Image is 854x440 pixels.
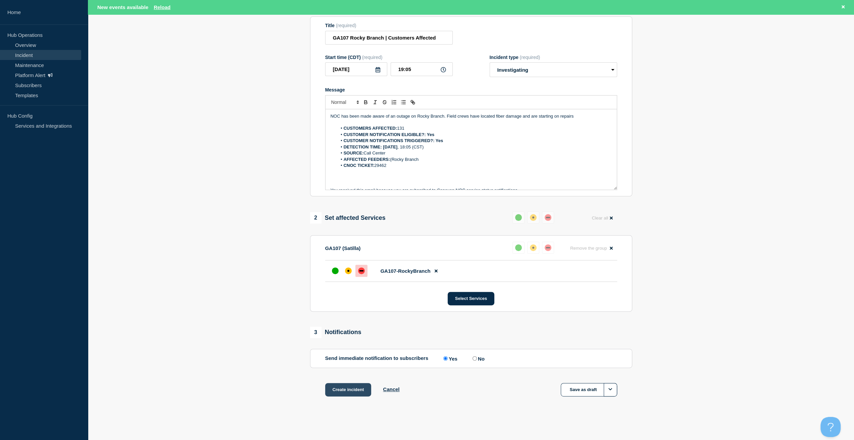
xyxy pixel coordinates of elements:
span: (required) [520,55,540,60]
div: Title [325,23,453,28]
button: Toggle strikethrough text [380,98,389,106]
button: Clear all [588,211,617,225]
button: Cancel [383,386,399,392]
button: up [512,211,524,224]
div: affected [530,244,537,251]
span: (required) [362,55,383,60]
div: up [515,244,522,251]
strong: CUSTOMER NOTIFICATIONS TRIGGERED?: Yes [344,138,443,143]
div: down [545,214,551,221]
div: Set affected Services [310,212,386,224]
input: HH:MM [391,62,453,76]
input: No [472,356,477,361]
div: Start time (CDT) [325,55,453,60]
button: down [542,242,554,254]
label: No [471,355,485,362]
div: up [515,214,522,221]
button: Toggle bulleted list [399,98,408,106]
strong: AFFECTED FEEDERS: [344,157,390,162]
span: Remove the group [570,246,607,251]
div: down [358,267,365,274]
button: Select Services [448,292,494,305]
span: 3 [310,327,321,338]
p: Send immediate notification to subscribers [325,355,429,362]
div: Send immediate notification to subscribers [325,355,617,362]
button: affected [527,242,539,254]
div: Incident type [490,55,617,60]
button: Toggle ordered list [389,98,399,106]
p: You received this email because you are subscribed to Conexon NOC service status notifications. [331,187,612,193]
li: 131 [337,125,612,131]
span: New events available [97,4,148,10]
li: Call Center [337,150,612,156]
button: affected [527,211,539,224]
strong: CNOC TICKET: [344,163,374,168]
select: Incident type [490,62,617,77]
button: Toggle link [408,98,417,106]
label: Yes [442,355,457,362]
input: Yes [443,356,448,361]
div: down [545,244,551,251]
button: Create incident [325,383,371,396]
strong: CUSTOMERS AFFECTED: [344,126,397,131]
span: 2 [310,212,321,224]
div: Notifications [310,327,361,338]
strong: SOURCE: [344,150,364,155]
strong: CUSTOMER NOTIFICATION ELIGIBLE?: Yes [344,132,435,137]
div: Message [325,87,617,92]
span: (required) [336,23,356,28]
button: Options [604,383,617,396]
strong: DETECTION TIME: [DATE] [344,144,398,149]
input: YYYY-MM-DD [325,62,387,76]
p: GA107 (Satilla) [325,245,361,251]
iframe: Help Scout Beacon - Open [820,417,841,437]
button: Remove the group [566,242,617,255]
input: Title [325,31,453,45]
div: Message [325,109,617,190]
button: down [542,211,554,224]
div: affected [345,267,352,274]
button: Reload [154,4,170,10]
button: Toggle italic text [370,98,380,106]
span: Font size [328,98,361,106]
button: up [512,242,524,254]
div: affected [530,214,537,221]
li: , 18:05 (CST) [337,144,612,150]
p: NOC has been made aware of an outage on Rocky Branch. Field crews have located fiber damage and a... [331,113,612,119]
li: 29462 [337,163,612,169]
div: up [332,267,339,274]
button: Save as draft [561,383,617,396]
button: Toggle bold text [361,98,370,106]
span: GA107-RockyBranch [381,268,431,274]
li: (Rocky Branch [337,156,612,163]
